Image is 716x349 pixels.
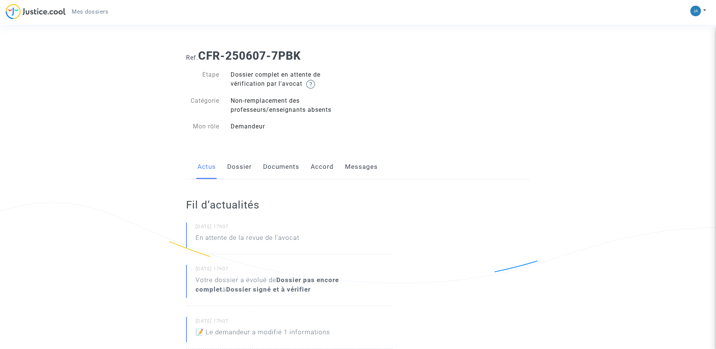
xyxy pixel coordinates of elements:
a: Dossier [227,154,252,179]
p: En attente de la revue de l'avocat [196,233,299,246]
p: 📝 Le demandeur a modifié 1 informations [196,327,330,341]
div: Demandeur [225,122,358,131]
b: CFR-250607-7PBK [198,49,301,62]
div: Dossier complet en attente de vérification par l'avocat [225,70,358,89]
small: [DATE] 17h07 [196,318,393,327]
h2: Fil d’actualités [186,198,393,212]
img: jc-logo.svg [6,4,66,19]
span: Ref. [186,54,198,61]
span: Mes dossiers [72,8,108,15]
a: Accord [311,154,334,179]
div: Etape [180,70,225,89]
img: help.svg [306,80,315,89]
small: [DATE] 17h07 [196,223,393,233]
a: Messages [345,154,378,179]
a: Mes dossiers [66,6,114,17]
b: Dossier signé et à vérifier [226,286,311,293]
div: Mon rôle [180,122,225,131]
div: Votre dossier a évolué de à [196,275,393,294]
small: [DATE] 17h07 [196,266,393,275]
a: Actus [197,154,216,179]
div: Catégorie [180,96,225,114]
a: Documents [263,154,299,179]
img: 575e42445f2871c4c758057253dc07d5 [690,6,701,16]
div: Non-remplacement des professeurs/enseignants absents [225,96,358,114]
